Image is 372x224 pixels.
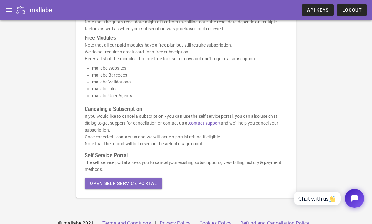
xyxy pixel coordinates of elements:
[85,35,288,42] h3: Free Modules
[90,181,157,186] span: Open Self Service Portal
[307,7,329,12] span: API Keys
[30,5,52,15] div: mallabe
[85,113,288,147] p: If you would like to cancel a subscription - you can use the self service portal, you can also us...
[85,178,162,189] button: Open Self Service Portal
[85,42,288,62] p: Note that all our paid modules have a free plan but still require subscription. We do not require...
[85,152,288,159] h3: Self Service Portal
[302,4,334,16] a: API Keys
[92,72,288,78] li: mallabe Barcodes
[337,4,367,16] button: Logout
[92,92,288,99] li: mallabe User Agents
[92,85,288,92] li: mallabe Files
[92,78,288,85] li: mallabe Validations
[92,65,288,72] li: mallabe Websites
[342,7,362,12] span: Logout
[85,106,288,113] h3: Canceling a Subscription
[287,184,369,213] iframe: Tidio Chat
[85,159,288,173] p: The self service portal allows you to cancel your existing subscriptions, view billing history & ...
[189,121,221,126] a: contact support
